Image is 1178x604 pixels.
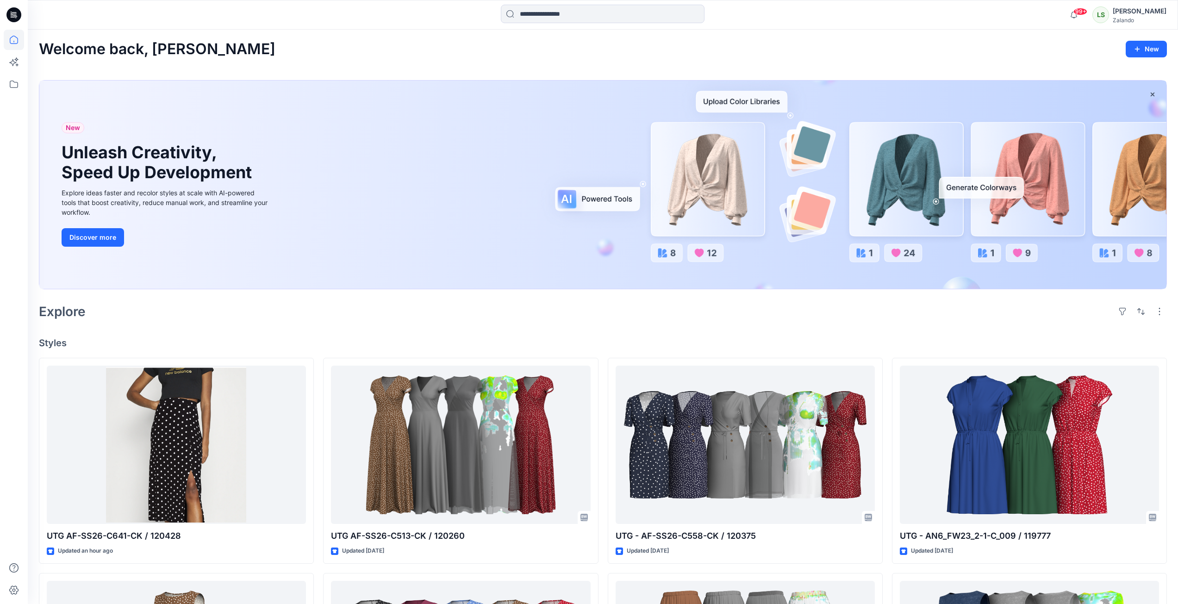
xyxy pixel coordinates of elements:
[331,529,590,542] p: UTG AF-SS26-C513-CK / 120260
[911,546,953,556] p: Updated [DATE]
[1113,17,1166,24] div: Zalando
[58,546,113,556] p: Updated an hour ago
[1092,6,1109,23] div: LS
[39,337,1167,349] h4: Styles
[1113,6,1166,17] div: [PERSON_NAME]
[62,143,256,182] h1: Unleash Creativity, Speed Up Development
[47,529,306,542] p: UTG AF-SS26-C641-CK / 120428
[616,529,875,542] p: UTG - AF-SS26-C558-CK / 120375
[66,122,80,133] span: New
[1126,41,1167,57] button: New
[616,366,875,524] a: UTG - AF-SS26-C558-CK / 120375
[47,366,306,524] a: UTG AF-SS26-C641-CK / 120428
[1073,8,1087,15] span: 99+
[39,304,86,319] h2: Explore
[62,228,124,247] button: Discover more
[627,546,669,556] p: Updated [DATE]
[62,228,270,247] a: Discover more
[39,41,275,58] h2: Welcome back, [PERSON_NAME]
[900,366,1159,524] a: UTG - AN6_FW23_2-1-C_009 / 119777
[331,366,590,524] a: UTG AF-SS26-C513-CK / 120260
[342,546,384,556] p: Updated [DATE]
[62,188,270,217] div: Explore ideas faster and recolor styles at scale with AI-powered tools that boost creativity, red...
[900,529,1159,542] p: UTG - AN6_FW23_2-1-C_009 / 119777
